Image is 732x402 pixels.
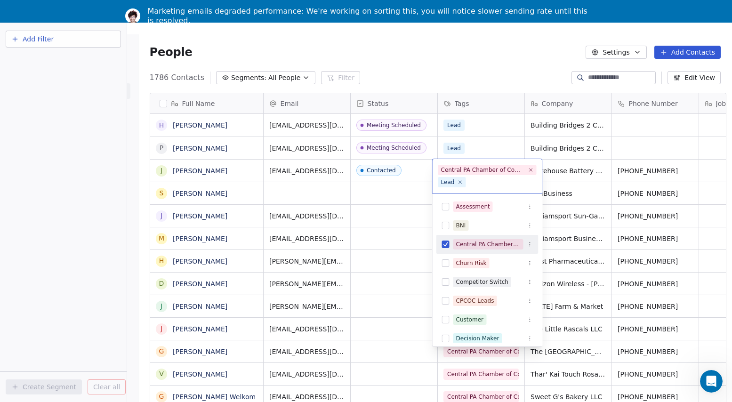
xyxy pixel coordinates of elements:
div: BNI [456,221,466,230]
div: Central PA Chamber of Commerce [441,166,525,174]
iframe: Intercom live chat [700,370,723,393]
div: Churn Risk [456,259,487,267]
div: Lead [441,178,455,186]
div: CPCOC Leads [456,297,494,305]
div: Decision Maker [456,334,499,343]
img: Profile image for Ram [125,8,140,24]
div: Competitor Switch [456,278,508,286]
div: Central PA Chamber of Commerce [456,240,521,249]
div: Marketing emails degraded performance: We're working on sorting this, you will notice slower send... [148,7,592,25]
div: Customer [456,315,484,324]
div: Assessment [456,202,490,211]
